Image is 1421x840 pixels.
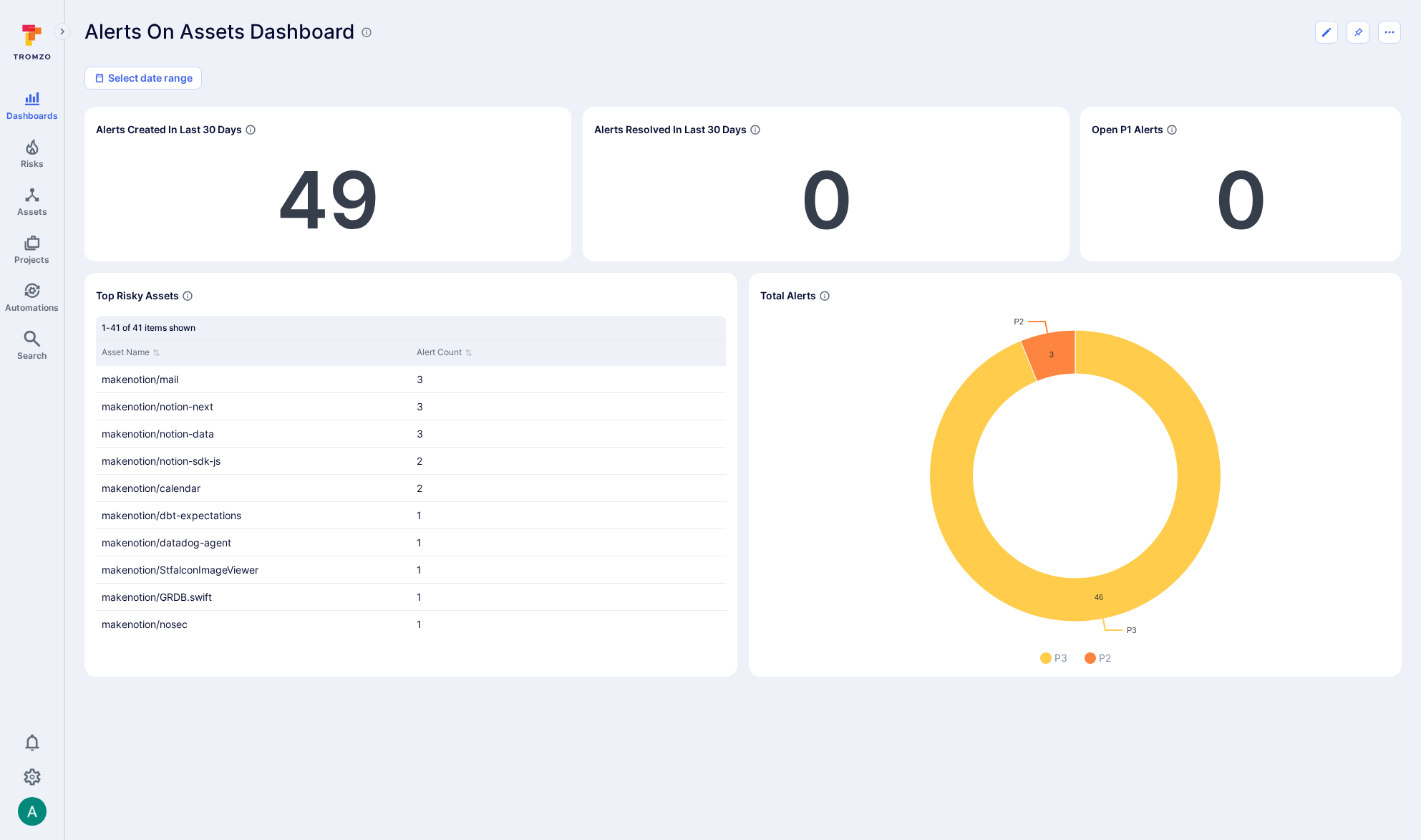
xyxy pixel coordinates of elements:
text: P3 [1127,626,1136,634]
div: Cell for Asset Name [96,584,411,610]
a: makenotion/datadog-agent [102,536,231,549]
div: Cell for Asset Name [96,366,411,392]
div: Widget [583,107,1070,261]
div: Cell for Alert Count [411,556,726,583]
div: Cell for Asset Name [96,502,411,528]
div: Cell for Asset Name [96,556,411,583]
div: Widget [84,273,737,677]
a: 2 [417,482,422,494]
a: makenotion/StfalconImageViewer [102,564,258,576]
span: Projects [14,254,49,265]
div: Cell for Alert Count [411,448,726,474]
button: Pin to sidebar [1347,21,1369,44]
a: 3 [417,400,423,412]
a: 1 [417,618,422,630]
a: makenotion/notion-data [102,428,214,440]
button: Dashboard menu [1378,21,1401,44]
a: makenotion/notion-sdk-js [102,455,220,467]
a: 3 [417,373,423,385]
a: 0 [1215,152,1267,248]
a: 2 [417,455,422,467]
span: Risks [21,158,44,169]
div: Cell for Asset Name [96,393,411,420]
div: Cell for Asset Name [96,529,411,556]
button: Sort by Alert Count [417,345,472,360]
div: Widget [749,273,1402,677]
div: Arjan Dehar [18,797,47,826]
div: Cell for Alert Count [411,502,726,528]
a: 3 [417,428,423,440]
a: makenotion/GRDB.swift [102,591,212,603]
span: Alerts Resolved In Last 30 Days [594,122,747,137]
span: P3 [1054,650,1067,665]
a: 1 [417,591,422,603]
a: 1 [417,564,422,576]
h1: Alerts On Assets Dashboard [84,20,355,44]
div: Cell for Alert Count [411,584,726,610]
button: Edit dashboard [1315,21,1338,44]
div: Cell for Alert Count [411,366,726,392]
a: makenotion/mail [102,373,178,385]
span: Total Alerts [760,289,816,303]
a: 0 [800,152,853,248]
img: ACg8ocLSa5mPYBaXNx3eFu_EmspyJX0laNWN7cXOFirfQ7srZveEpg=s96-c [18,797,47,826]
span: 1-41 of 41 items shown [102,322,195,333]
div: Cell for Alert Count [411,393,726,420]
a: 1 [417,509,422,521]
span: Dashboards [6,110,58,121]
a: 49 [276,152,379,248]
a: makenotion/dbt-expectations [102,509,241,521]
a: makenotion/notion-next [102,400,213,412]
span: Search [17,350,47,361]
div: Cell for Alert Count [411,475,726,501]
div: Cell for Asset Name [96,611,411,637]
button: Select date range [84,67,202,90]
span: Open P1 Alerts [1092,122,1163,137]
text: P2 [1014,317,1024,326]
span: P2 [1099,650,1111,665]
span: Top Risky Assets [96,289,179,303]
span: Assets [17,206,47,217]
div: Cell for Asset Name [96,420,411,447]
button: Sort by Asset Name [102,345,160,360]
a: makenotion/calendar [102,482,200,494]
div: Cell for Alert Count [411,529,726,556]
div: Widget [84,107,571,261]
button: Expand navigation menu [54,23,71,40]
div: Cell for Alert Count [411,420,726,447]
span: Alerts Created In Last 30 Days [96,122,242,137]
div: Cell for Asset Name [96,475,411,501]
div: Cell for Alert Count [411,611,726,637]
a: makenotion/nosec [102,618,188,630]
span: Automations [5,302,59,313]
a: 1 [417,536,422,549]
div: Cell for Asset Name [96,448,411,474]
i: Expand navigation menu [57,26,67,38]
div: Widget [1080,107,1401,261]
